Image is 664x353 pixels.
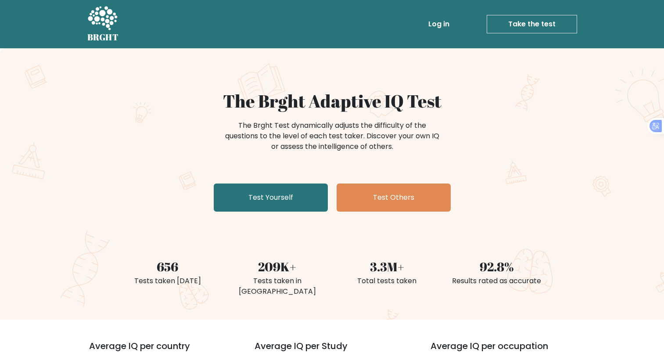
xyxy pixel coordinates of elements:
a: Test Yourself [214,184,328,212]
div: Total tests taken [337,276,437,286]
div: Tests taken [DATE] [118,276,217,286]
div: 3.3M+ [337,257,437,276]
a: Log in [425,15,453,33]
a: Take the test [487,15,577,33]
div: 92.8% [447,257,546,276]
a: Test Others [337,184,451,212]
div: The Brght Test dynamically adjusts the difficulty of the questions to the level of each test take... [223,120,442,152]
div: Tests taken in [GEOGRAPHIC_DATA] [228,276,327,297]
a: BRGHT [87,4,119,45]
h5: BRGHT [87,32,119,43]
div: Results rated as accurate [447,276,546,286]
h1: The Brght Adaptive IQ Test [118,90,546,112]
div: 656 [118,257,217,276]
div: 209K+ [228,257,327,276]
